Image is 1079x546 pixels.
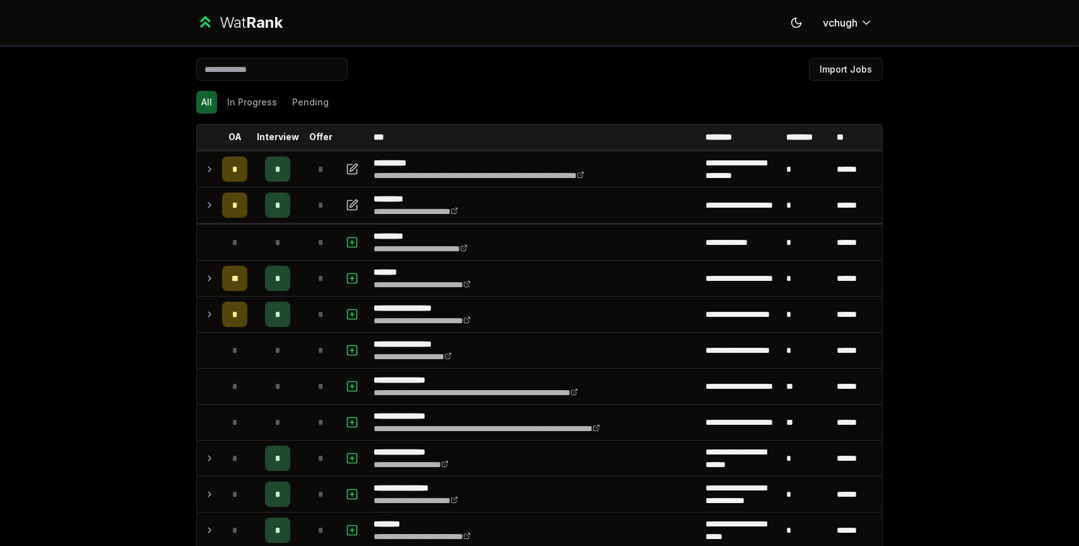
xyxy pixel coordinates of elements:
[309,131,333,143] p: Offer
[246,13,283,32] span: Rank
[257,131,299,143] p: Interview
[813,11,883,34] button: vchugh
[222,91,282,114] button: In Progress
[196,13,283,33] a: WatRank
[809,58,883,81] button: Import Jobs
[228,131,242,143] p: OA
[823,15,858,30] span: vchugh
[287,91,334,114] button: Pending
[196,91,217,114] button: All
[220,13,283,33] div: Wat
